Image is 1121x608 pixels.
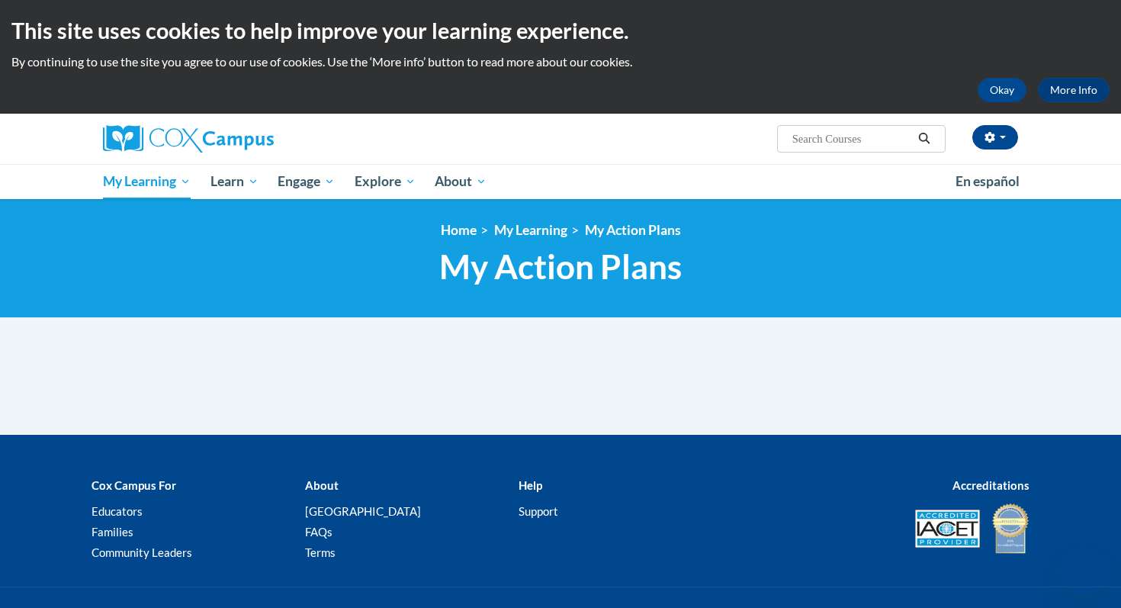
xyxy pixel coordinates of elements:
a: Terms [305,545,336,559]
a: Community Leaders [92,545,192,559]
span: Explore [355,172,416,191]
button: Account Settings [972,125,1018,150]
a: About [426,164,497,199]
span: Learn [210,172,259,191]
button: Okay [978,78,1026,102]
a: Explore [345,164,426,199]
b: Help [519,478,542,492]
a: [GEOGRAPHIC_DATA] [305,504,421,518]
iframe: Button to launch messaging window [1060,547,1109,596]
b: Accreditations [952,478,1029,492]
input: Search Courses [791,130,913,148]
button: Search [913,130,936,148]
span: About [435,172,487,191]
a: Families [92,525,133,539]
a: FAQs [305,525,332,539]
a: My Action Plans [585,222,681,238]
img: Cox Campus [103,125,274,153]
b: About [305,478,339,492]
span: My Learning [103,172,191,191]
span: My Action Plans [439,246,682,287]
div: Main menu [80,164,1041,199]
a: More Info [1038,78,1110,102]
a: Cox Campus [103,125,393,153]
img: Accredited IACET® Provider [915,510,980,548]
a: En español [946,166,1029,198]
a: Learn [201,164,268,199]
span: En español [956,173,1020,189]
p: By continuing to use the site you agree to our use of cookies. Use the ‘More info’ button to read... [11,53,1110,70]
a: My Learning [494,222,567,238]
h2: This site uses cookies to help improve your learning experience. [11,15,1110,46]
a: Engage [268,164,345,199]
span: Engage [278,172,335,191]
a: My Learning [93,164,201,199]
a: Educators [92,504,143,518]
a: Home [441,222,477,238]
a: Support [519,504,558,518]
img: IDA® Accredited [991,502,1029,555]
b: Cox Campus For [92,478,176,492]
